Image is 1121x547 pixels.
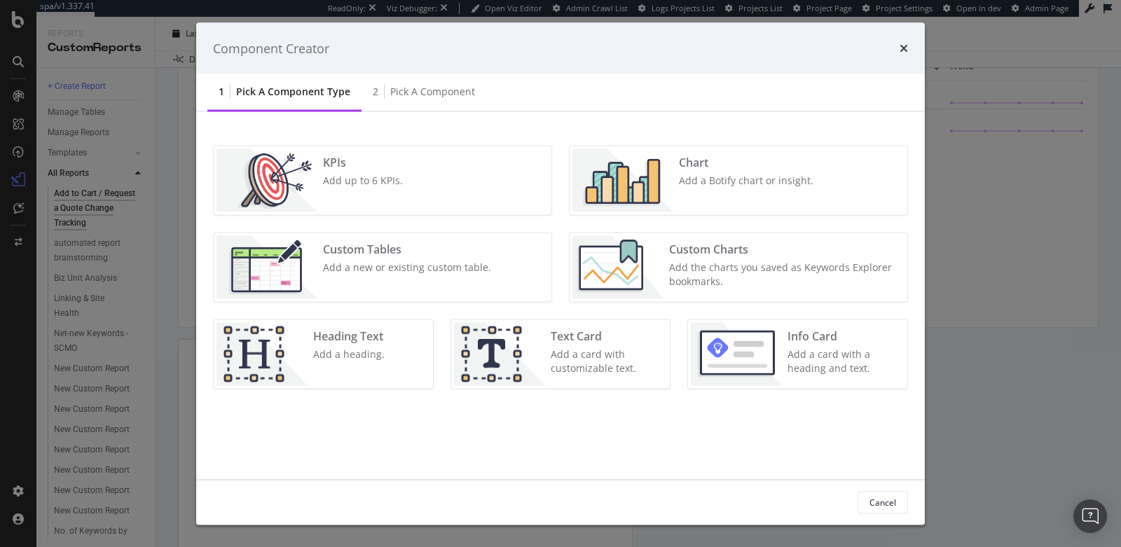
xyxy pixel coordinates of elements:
[551,347,662,375] div: Add a card with customizable text.
[390,85,475,99] div: Pick a Component
[323,261,491,275] div: Add a new or existing custom table.
[679,155,813,171] div: Chart
[313,347,385,361] div: Add a heading.
[691,323,782,386] img: 9fcGIRyhgxRLRpur6FCk681sBQ4rDmX99LnU5EkywwAAAAAElFTkSuQmCC
[869,496,896,508] div: Cancel
[236,85,350,99] div: Pick a Component type
[572,149,673,212] img: BHjNRGjj.png
[1073,499,1107,533] div: Open Intercom Messenger
[313,328,385,345] div: Heading Text
[900,39,908,57] div: times
[216,149,317,212] img: __UUOcd1.png
[323,174,403,188] div: Add up to 6 KPIs.
[213,39,329,57] div: Component Creator
[216,236,317,299] img: CzM_nd8v.png
[788,347,899,375] div: Add a card with a heading and text.
[373,85,378,99] div: 2
[196,22,925,525] div: modal
[679,174,813,188] div: Add a Botify chart or insight.
[323,242,491,258] div: Custom Tables
[858,491,908,513] button: Cancel
[788,328,899,345] div: Info Card
[669,261,899,289] div: Add the charts you saved as Keywords Explorer bookmarks.
[216,323,308,386] img: CtJ9-kHf.png
[669,242,899,258] div: Custom Charts
[454,323,545,386] img: CIPqJSrR.png
[323,155,403,171] div: KPIs
[219,85,224,99] div: 1
[551,328,662,345] div: Text Card
[572,236,663,299] img: Chdk0Fza.png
